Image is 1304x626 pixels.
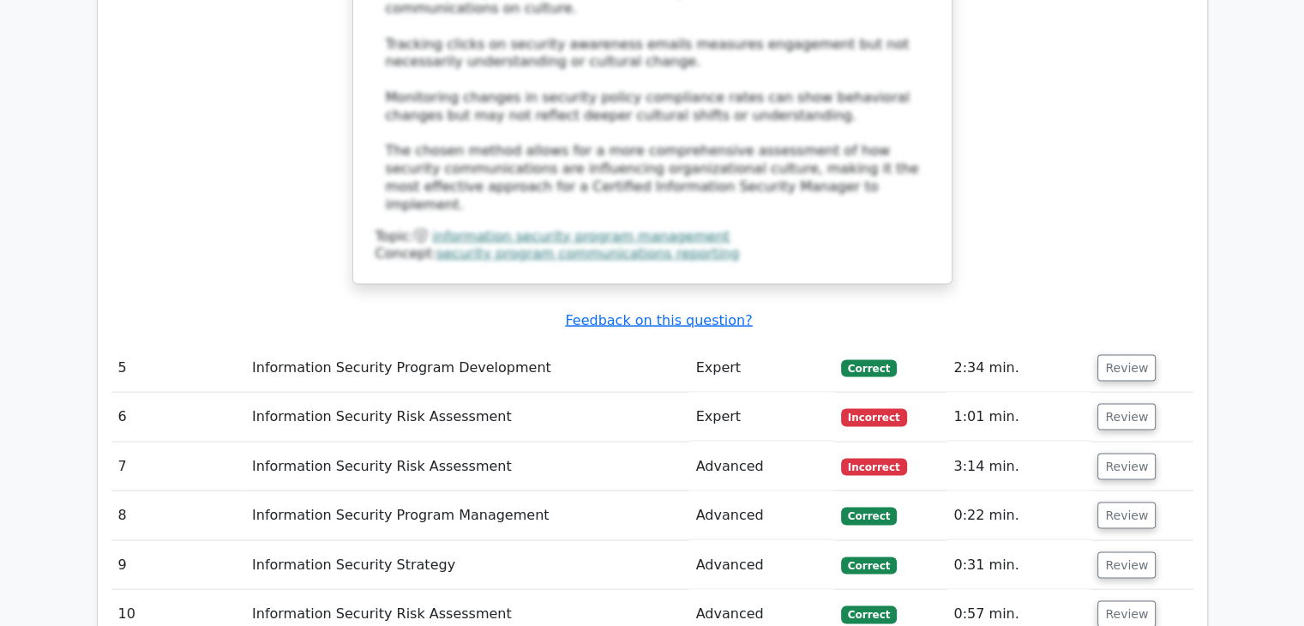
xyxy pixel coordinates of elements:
button: Review [1097,454,1156,480]
div: Topic: [376,228,929,246]
td: Expert [689,344,834,393]
div: Concept: [376,245,929,263]
td: Information Security Strategy [245,541,689,590]
a: Feedback on this question? [565,312,752,328]
span: Correct [841,606,897,623]
button: Review [1097,355,1156,382]
span: Incorrect [841,459,907,476]
td: 8 [111,491,245,540]
td: 1:01 min. [946,393,1091,442]
td: 2:34 min. [946,344,1091,393]
button: Review [1097,404,1156,430]
td: 3:14 min. [946,442,1091,491]
span: Correct [841,557,897,575]
td: 7 [111,442,245,491]
span: Correct [841,360,897,377]
button: Review [1097,552,1156,579]
td: Information Security Program Management [245,491,689,540]
button: Review [1097,503,1156,529]
td: Expert [689,393,834,442]
td: 0:22 min. [946,491,1091,540]
span: Incorrect [841,409,907,426]
td: 9 [111,541,245,590]
a: information security program management [432,228,730,244]
td: Information Security Program Development [245,344,689,393]
td: Advanced [689,541,834,590]
td: Information Security Risk Assessment [245,393,689,442]
span: Correct [841,508,897,525]
td: 0:31 min. [946,541,1091,590]
td: 5 [111,344,245,393]
td: Advanced [689,442,834,491]
td: 6 [111,393,245,442]
td: Advanced [689,491,834,540]
a: security program communications reporting [436,245,739,262]
td: Information Security Risk Assessment [245,442,689,491]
